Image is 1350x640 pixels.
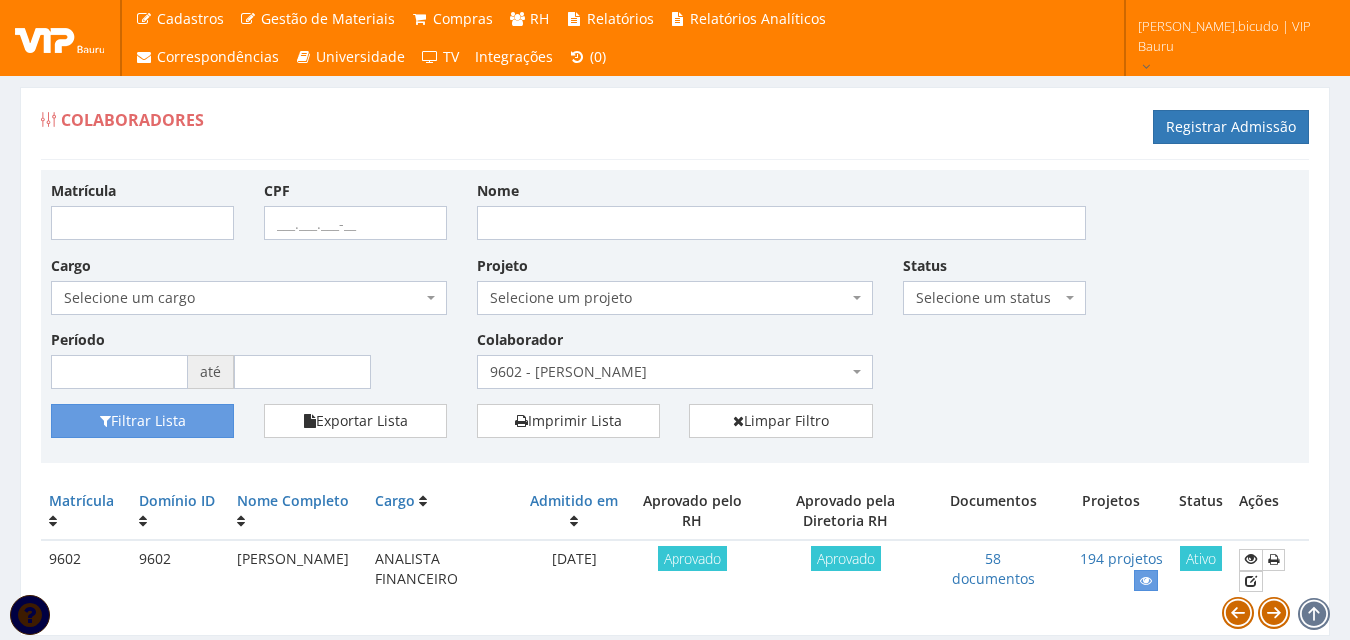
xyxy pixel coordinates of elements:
[51,281,447,315] span: Selecione um cargo
[903,281,1086,315] span: Selecione um status
[658,546,727,571] span: Aprovado
[475,47,553,66] span: Integrações
[1180,546,1222,571] span: Ativo
[264,206,447,240] input: ___.___.___-__
[64,288,422,308] span: Selecione um cargo
[477,181,519,201] label: Nome
[916,288,1061,308] span: Selecione um status
[1138,16,1324,56] span: [PERSON_NAME].bicudo | VIP Bauru
[261,9,395,28] span: Gestão de Materiais
[590,47,606,66] span: (0)
[51,256,91,276] label: Cargo
[264,181,290,201] label: CPF
[952,549,1035,588] a: 58 documentos
[477,404,660,438] a: Imprimir Lista
[756,483,935,540] th: Aprovado pela Diretoria RH
[41,540,131,600] td: 9602
[443,47,459,66] span: TV
[1080,549,1163,568] a: 194 projetos
[51,404,234,438] button: Filtrar Lista
[51,181,116,201] label: Matrícula
[690,9,826,28] span: Relatórios Analíticos
[530,491,618,510] a: Admitido em
[1051,483,1171,540] th: Projetos
[367,540,521,600] td: ANALISTA FINANCEIRO
[139,491,215,510] a: Domínio ID
[375,491,415,510] a: Cargo
[530,9,549,28] span: RH
[561,38,615,76] a: (0)
[477,355,872,389] span: 9602 - TATIANE PINTO MORGADO
[477,281,872,315] span: Selecione um projeto
[15,23,105,53] img: logo
[127,38,287,76] a: Correspondências
[587,9,654,28] span: Relatórios
[903,256,947,276] label: Status
[433,9,493,28] span: Compras
[413,38,467,76] a: TV
[628,483,756,540] th: Aprovado pelo RH
[157,47,279,66] span: Correspondências
[49,491,114,510] a: Matrícula
[1231,483,1309,540] th: Ações
[188,355,234,389] span: até
[811,546,881,571] span: Aprovado
[689,404,872,438] a: Limpar Filtro
[237,491,349,510] a: Nome Completo
[935,483,1051,540] th: Documentos
[61,109,204,131] span: Colaboradores
[490,362,847,382] span: 9602 - TATIANE PINTO MORGADO
[229,540,366,600] td: [PERSON_NAME]
[520,540,628,600] td: [DATE]
[264,404,447,438] button: Exportar Lista
[1153,110,1309,144] a: Registrar Admissão
[157,9,224,28] span: Cadastros
[51,330,105,350] label: Período
[131,540,229,600] td: 9602
[477,256,528,276] label: Projeto
[287,38,414,76] a: Universidade
[1171,483,1231,540] th: Status
[477,330,563,350] label: Colaborador
[490,288,847,308] span: Selecione um projeto
[467,38,561,76] a: Integrações
[316,47,405,66] span: Universidade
